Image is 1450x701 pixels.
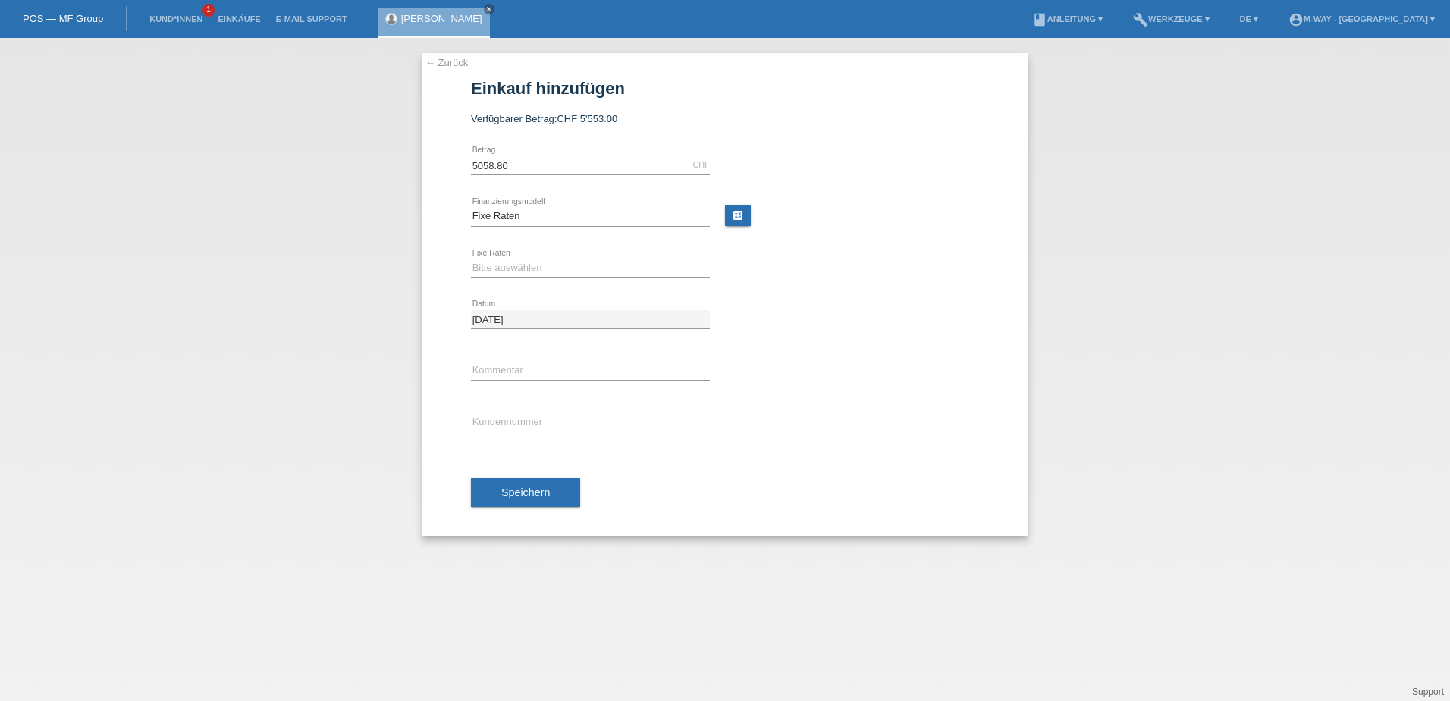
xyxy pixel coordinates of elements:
[692,160,710,169] div: CHF
[202,4,215,17] span: 1
[732,209,744,222] i: calculate
[1412,687,1444,697] a: Support
[142,14,210,24] a: Kund*innen
[1032,12,1047,27] i: book
[471,113,979,124] div: Verfügbarer Betrag:
[1133,12,1148,27] i: build
[23,13,103,24] a: POS — MF Group
[425,57,468,68] a: ← Zurück
[1281,14,1442,24] a: account_circlem-way - [GEOGRAPHIC_DATA] ▾
[210,14,268,24] a: Einkäufe
[1025,14,1110,24] a: bookAnleitung ▾
[484,4,494,14] a: close
[557,113,617,124] span: CHF 5'553.00
[1232,14,1266,24] a: DE ▾
[268,14,355,24] a: E-Mail Support
[725,205,751,226] a: calculate
[485,5,493,13] i: close
[471,79,979,98] h1: Einkauf hinzufügen
[471,478,580,507] button: Speichern
[501,486,550,498] span: Speichern
[1125,14,1217,24] a: buildWerkzeuge ▾
[1288,12,1304,27] i: account_circle
[401,13,482,24] a: [PERSON_NAME]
